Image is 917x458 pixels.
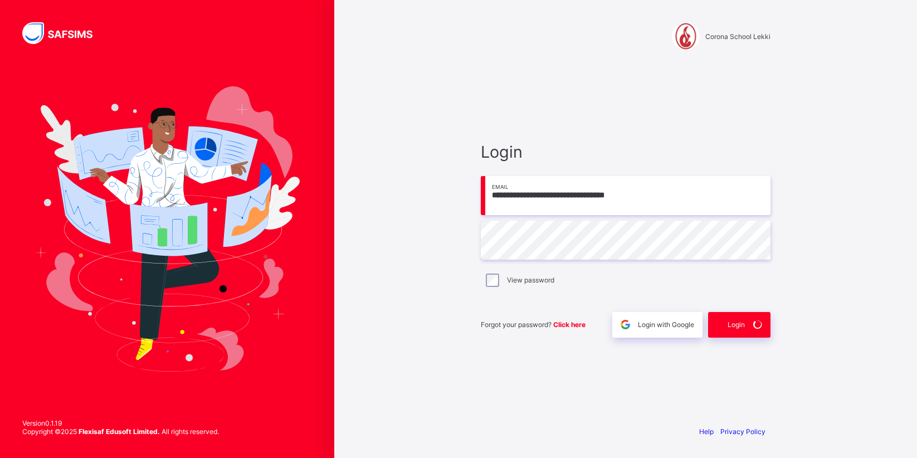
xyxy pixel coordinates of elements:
span: Copyright © 2025 All rights reserved. [22,427,219,436]
strong: Flexisaf Edusoft Limited. [79,427,160,436]
img: Hero Image [35,86,300,372]
a: Privacy Policy [720,427,765,436]
span: Login [728,320,745,329]
span: Corona School Lekki [705,32,770,41]
label: View password [507,276,554,284]
img: google.396cfc9801f0270233282035f929180a.svg [619,318,632,331]
span: Login with Google [638,320,694,329]
a: Help [699,427,714,436]
img: SAFSIMS Logo [22,22,106,44]
a: Click here [553,320,586,329]
span: Forgot your password? [481,320,586,329]
span: Login [481,142,770,162]
span: Version 0.1.19 [22,419,219,427]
